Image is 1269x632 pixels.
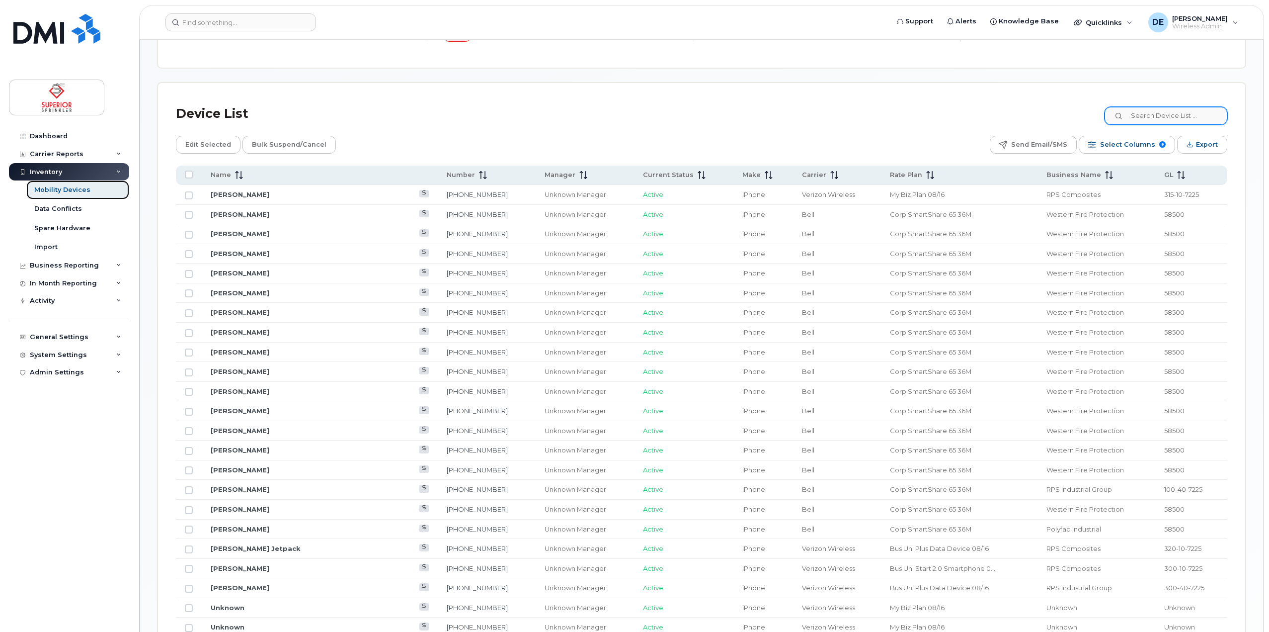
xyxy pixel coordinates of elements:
span: Verizon Wireless [802,604,855,612]
a: View Last Bill [419,308,429,315]
a: [PERSON_NAME] [211,269,269,277]
div: Device List [176,101,248,127]
span: Western Fire Protection [1046,407,1124,415]
span: iPhone [742,584,765,592]
a: View Last Bill [419,328,429,335]
span: Active [643,446,663,454]
a: [PHONE_NUMBER] [447,505,508,513]
span: Unknown [1164,604,1195,612]
input: Find something... [165,13,316,31]
a: [PERSON_NAME] [211,466,269,474]
span: Active [643,250,663,258]
a: View Last Bill [419,465,429,473]
a: View Last Bill [419,583,429,591]
a: [PHONE_NUMBER] [447,328,508,336]
div: Unknown Manager [545,465,625,475]
div: Unknown Manager [545,446,625,455]
span: iPhone [742,269,765,277]
a: [PHONE_NUMBER] [447,250,508,258]
span: Bell [802,505,814,513]
div: Unknown Manager [545,387,625,396]
span: Carrier [802,171,826,180]
span: Active [643,230,663,238]
span: Verizon Wireless [802,544,855,552]
span: Bus Unl Plus Data Device 08/16 [890,584,989,592]
span: Unknown [1164,623,1195,631]
span: Wireless Admin [1172,22,1228,30]
button: Edit Selected [176,136,240,154]
a: [PERSON_NAME] [211,367,269,375]
span: Corp SmartShare 65 36M [890,505,971,513]
span: 58500 [1164,427,1185,435]
span: 58500 [1164,289,1185,297]
span: 100-40-7225 [1164,485,1202,493]
span: Active [643,367,663,375]
span: iPhone [742,190,765,198]
span: Corp SmartShare 65 36M [890,308,971,316]
a: Knowledge Base [983,11,1066,31]
a: [PHONE_NUMBER] [447,190,508,198]
span: Western Fire Protection [1046,289,1124,297]
span: iPhone [742,348,765,356]
span: Bell [802,407,814,415]
span: Knowledge Base [999,16,1059,26]
span: Active [643,604,663,612]
span: RPS Composites [1046,544,1101,552]
div: Unknown Manager [545,288,625,298]
a: [PHONE_NUMBER] [447,289,508,297]
a: [PERSON_NAME] [211,584,269,592]
div: Unknown Manager [545,564,625,573]
a: [PHONE_NUMBER] [447,544,508,552]
span: Corp SmartShare 65 36M [890,230,971,238]
span: 58500 [1164,525,1185,533]
span: Polyfab Industrial [1046,525,1101,533]
div: Unknown Manager [545,308,625,317]
span: Active [643,269,663,277]
span: Verizon Wireless [802,190,855,198]
span: Corp SmartShare 65 36M [890,367,971,375]
span: Bell [802,348,814,356]
span: Support [905,16,933,26]
a: View Last Bill [419,505,429,512]
span: 58500 [1164,505,1185,513]
span: 58500 [1164,308,1185,316]
span: 58500 [1164,387,1185,395]
a: [PERSON_NAME] [211,250,269,258]
a: Unknown [211,623,244,631]
a: [PERSON_NAME] [211,230,269,238]
span: 300-10-7225 [1164,564,1202,572]
span: [PERSON_NAME] [1172,14,1228,22]
div: Unknown Manager [545,544,625,553]
span: iPhone [742,250,765,258]
span: iPhone [742,505,765,513]
div: Unknown Manager [545,249,625,259]
span: Corp SmartShare 65 36M [890,328,971,336]
span: Bell [802,269,814,277]
a: [PHONE_NUMBER] [447,269,508,277]
a: Support [890,11,940,31]
span: Corp SmartShare 65 36M [890,525,971,533]
span: iPhone [742,367,765,375]
div: Unknown Manager [545,406,625,416]
a: [PERSON_NAME] [211,387,269,395]
div: Unknown Manager [545,269,625,278]
span: Active [643,407,663,415]
span: Bell [802,387,814,395]
span: 58500 [1164,230,1185,238]
a: [PERSON_NAME] [211,289,269,297]
span: Bell [802,427,814,435]
a: Unknown [211,604,244,612]
span: Corp SmartShare 65 36M [890,446,971,454]
span: Active [643,328,663,336]
a: [PHONE_NUMBER] [447,230,508,238]
span: Active [643,485,663,493]
a: [PHONE_NUMBER] [447,623,508,631]
a: View Last Bill [419,249,429,257]
div: Unknown Manager [545,190,625,199]
span: 320-10-7225 [1164,544,1201,552]
div: Unknown Manager [545,623,625,632]
a: View Last Bill [419,564,429,571]
a: [PERSON_NAME] [211,407,269,415]
button: Export [1177,136,1227,154]
a: View Last Bill [419,210,429,217]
